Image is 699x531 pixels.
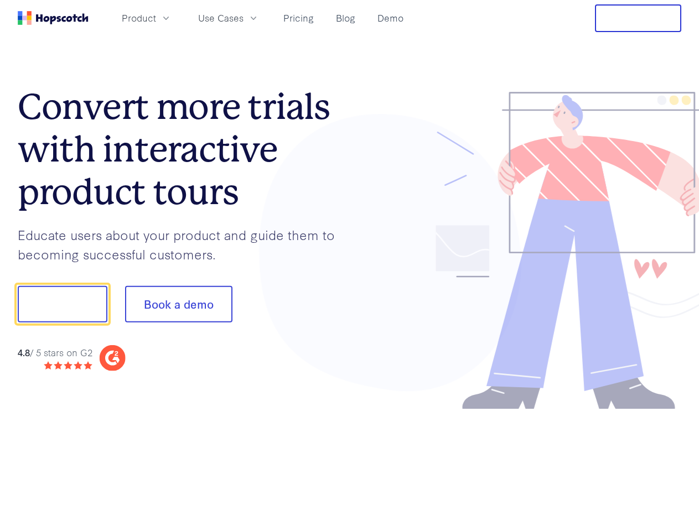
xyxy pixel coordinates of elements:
[373,9,408,27] a: Demo
[198,11,244,25] span: Use Cases
[122,11,156,25] span: Product
[18,345,92,359] div: / 5 stars on G2
[18,345,30,358] strong: 4.8
[332,9,360,27] a: Blog
[18,225,350,263] p: Educate users about your product and guide them to becoming successful customers.
[279,9,318,27] a: Pricing
[125,286,232,322] button: Book a demo
[18,86,350,213] h1: Convert more trials with interactive product tours
[18,286,107,322] button: Show me!
[18,11,89,25] a: Home
[115,9,178,27] button: Product
[595,4,681,32] button: Free Trial
[191,9,266,27] button: Use Cases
